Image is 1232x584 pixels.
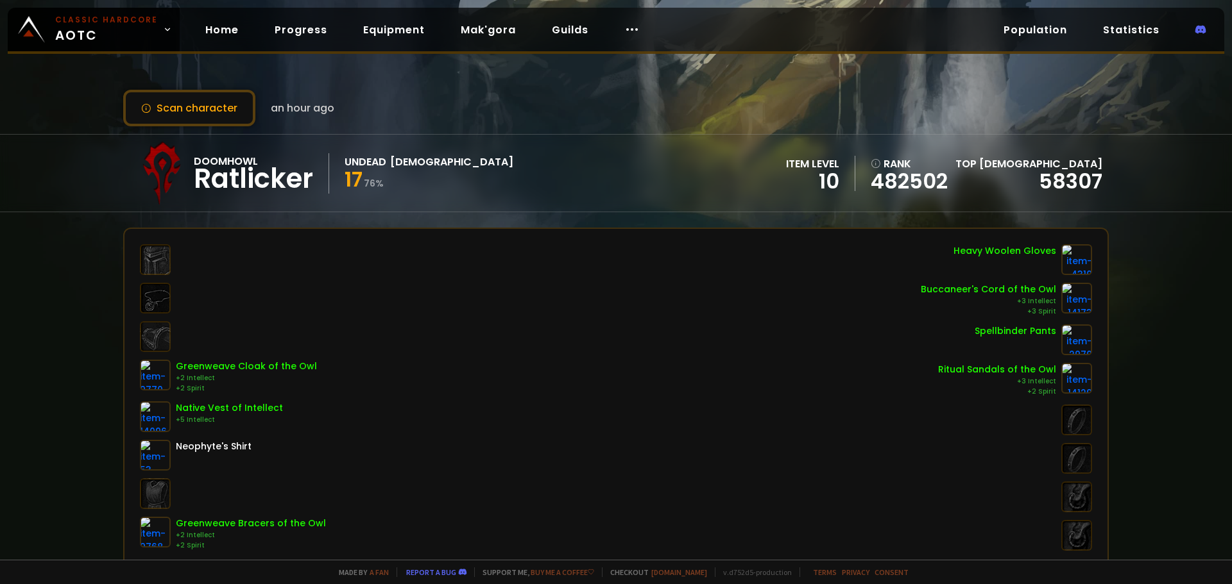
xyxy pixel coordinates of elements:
[955,156,1102,172] div: Top
[954,244,1056,258] div: Heavy Woolen Gloves
[602,567,707,577] span: Checkout
[176,540,326,551] div: +2 Spirit
[8,8,180,51] a: Classic HardcoreAOTC
[264,17,338,43] a: Progress
[1093,17,1170,43] a: Statistics
[176,383,317,394] div: +2 Spirit
[474,567,594,577] span: Support me,
[542,17,599,43] a: Guilds
[390,154,513,170] div: [DEMOGRAPHIC_DATA]
[345,165,363,194] span: 17
[194,169,313,188] div: Ratlicker
[140,401,171,432] img: item-14096
[786,156,839,172] div: item level
[176,517,326,530] div: Greenweave Bracers of the Owl
[345,154,386,170] div: Undead
[331,567,389,577] span: Made by
[271,100,334,116] span: an hour ago
[364,177,384,190] small: 76 %
[921,283,1056,296] div: Buccaneer's Cord of the Owl
[1039,167,1102,196] a: 58307
[871,172,948,191] a: 482502
[370,567,389,577] a: a fan
[176,360,317,373] div: Greenweave Cloak of the Owl
[176,373,317,383] div: +2 Intellect
[1061,324,1092,355] img: item-2970
[1061,363,1092,394] img: item-14129
[993,17,1077,43] a: Population
[55,14,158,45] span: AOTC
[176,401,283,415] div: Native Vest of Intellect
[140,517,171,547] img: item-9768
[875,567,909,577] a: Consent
[1061,244,1092,275] img: item-4310
[842,567,869,577] a: Privacy
[176,530,326,540] div: +2 Intellect
[938,363,1056,376] div: Ritual Sandals of the Owl
[921,306,1056,317] div: +3 Spirit
[55,14,158,26] small: Classic Hardcore
[140,440,171,471] img: item-53
[176,440,252,453] div: Neophyte's Shirt
[871,156,948,172] div: rank
[979,156,1102,171] span: [DEMOGRAPHIC_DATA]
[813,567,837,577] a: Terms
[786,172,839,191] div: 10
[123,90,255,126] button: Scan character
[938,376,1056,387] div: +3 Intellect
[1061,283,1092,313] img: item-14173
[140,360,171,390] img: item-9770
[938,387,1056,397] div: +2 Spirit
[921,296,1056,306] div: +3 Intellect
[176,415,283,425] div: +5 Intellect
[195,17,249,43] a: Home
[194,153,313,169] div: Doomhowl
[531,567,594,577] a: Buy me a coffee
[715,567,792,577] span: v. d752d5 - production
[975,324,1056,338] div: Spellbinder Pants
[406,567,456,577] a: Report a bug
[450,17,526,43] a: Mak'gora
[353,17,435,43] a: Equipment
[651,567,707,577] a: [DOMAIN_NAME]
